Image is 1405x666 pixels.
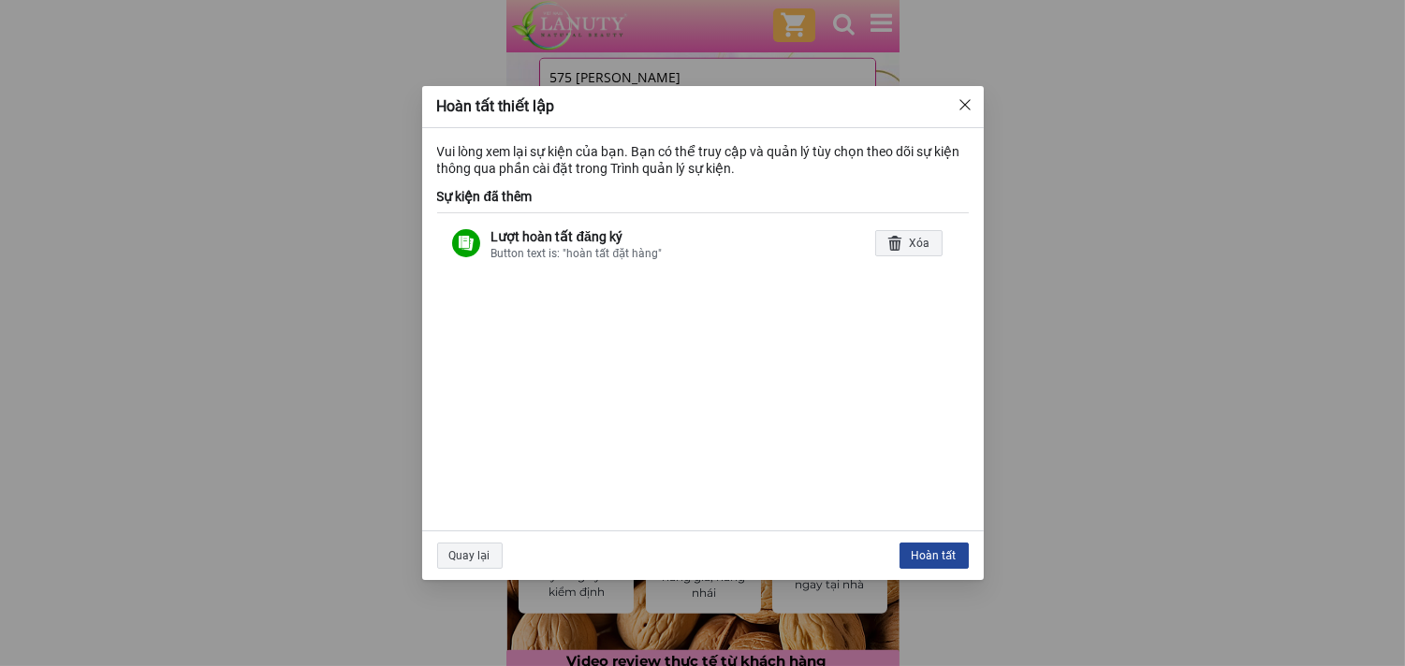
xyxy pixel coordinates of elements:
[958,97,973,116] div: Đóng
[437,543,503,569] div: Quay lại
[437,143,969,177] div: Vui lòng xem lại sự kiện của bạn. Bạn có thể truy cập và quản lý tùy chọn theo dõi sự kiện thông ...
[437,97,555,116] div: Hoàn tất thiết lập
[491,228,875,245] div: Lượt hoàn tất đăng ký
[958,97,973,112] img: Đóng
[491,245,875,262] div: Button text is: "hoàn tất đặt hàng"
[437,188,969,205] div: Sự kiện đã thêm
[900,543,969,569] div: Hoàn tất
[875,230,943,256] div: Xóa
